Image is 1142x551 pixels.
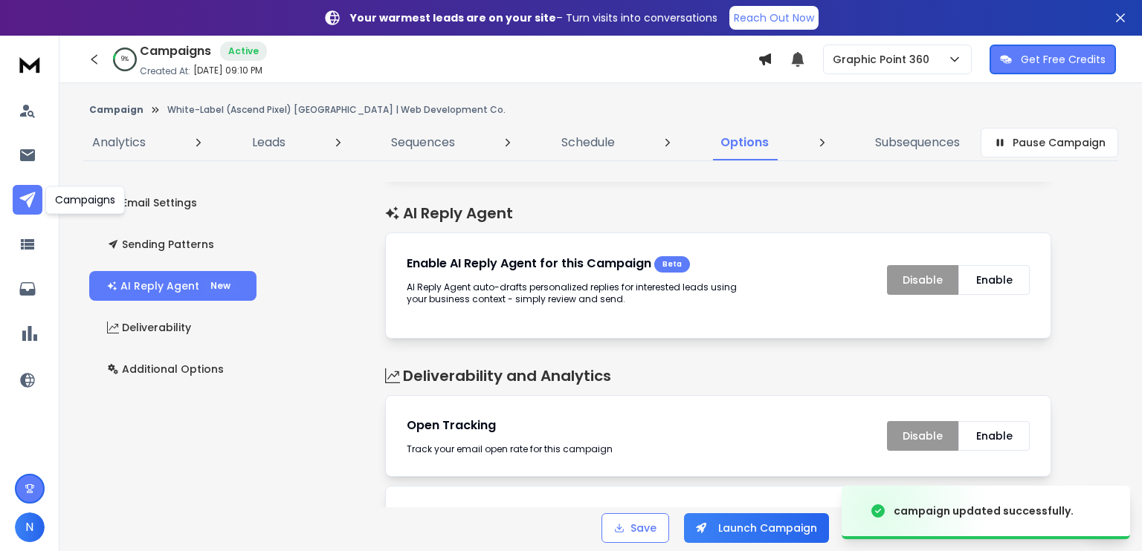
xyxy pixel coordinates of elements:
[662,258,682,270] span: Beta
[887,265,958,295] button: Disable
[83,125,155,160] a: Analytics
[89,354,257,384] button: Additional Options
[552,125,624,160] a: Schedule
[167,104,506,116] p: White-Label (Ascend Pixel) [GEOGRAPHIC_DATA] | Web Development Co.
[734,10,814,25] p: Reach Out Now
[407,255,654,273] h1: Enable AI Reply Agent for this Campaign
[601,513,669,543] button: Save
[15,50,45,78] img: logo
[385,365,1051,386] h1: Deliverability and Analytics
[89,313,257,342] button: Deliverability
[89,188,257,218] button: Email Settings
[121,55,129,64] p: 9 %
[391,134,455,151] p: Sequences
[89,271,257,301] button: AI Reply AgentNew
[107,195,197,210] p: Email Settings
[958,421,1030,451] button: Enable
[407,417,703,434] h1: Open Tracking
[561,134,615,151] p: Schedule
[89,104,143,116] button: Campaign
[252,134,285,151] p: Leads
[350,10,556,25] strong: Your warmest leads are on your site
[382,125,464,160] a: Sequences
[92,134,146,151] p: Analytics
[981,128,1118,157] button: Pause Campaign
[407,443,703,455] div: Track your email open rate for this campaign
[712,125,778,160] a: Options
[875,134,960,151] p: Subsequences
[107,320,191,335] p: Deliverability
[385,203,1051,224] h1: AI Reply Agent
[958,265,1030,295] button: Enable
[220,42,267,61] div: Active
[720,134,769,151] p: Options
[107,278,239,294] p: AI Reply Agent
[866,125,969,160] a: Subsequences
[140,42,211,60] h1: Campaigns
[729,6,819,30] a: Reach Out Now
[407,281,740,305] p: AI Reply Agent auto-drafts personalized replies for interested leads using your business context ...
[107,237,214,252] p: Sending Patterns
[193,65,262,76] p: [DATE] 09:10 PM
[89,229,257,259] button: Sending Patterns
[887,421,958,451] button: Disable
[243,125,294,160] a: Leads
[894,503,1074,518] div: campaign updated successfully.
[15,512,45,542] button: N
[684,513,829,543] button: Launch Campaign
[350,10,717,25] p: – Turn visits into conversations
[107,362,224,376] p: Additional Options
[140,65,190,77] p: Created At:
[45,186,125,214] div: Campaigns
[990,45,1116,74] button: Get Free Credits
[202,278,239,294] div: New
[833,52,935,67] p: Graphic Point 360
[1021,52,1106,67] p: Get Free Credits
